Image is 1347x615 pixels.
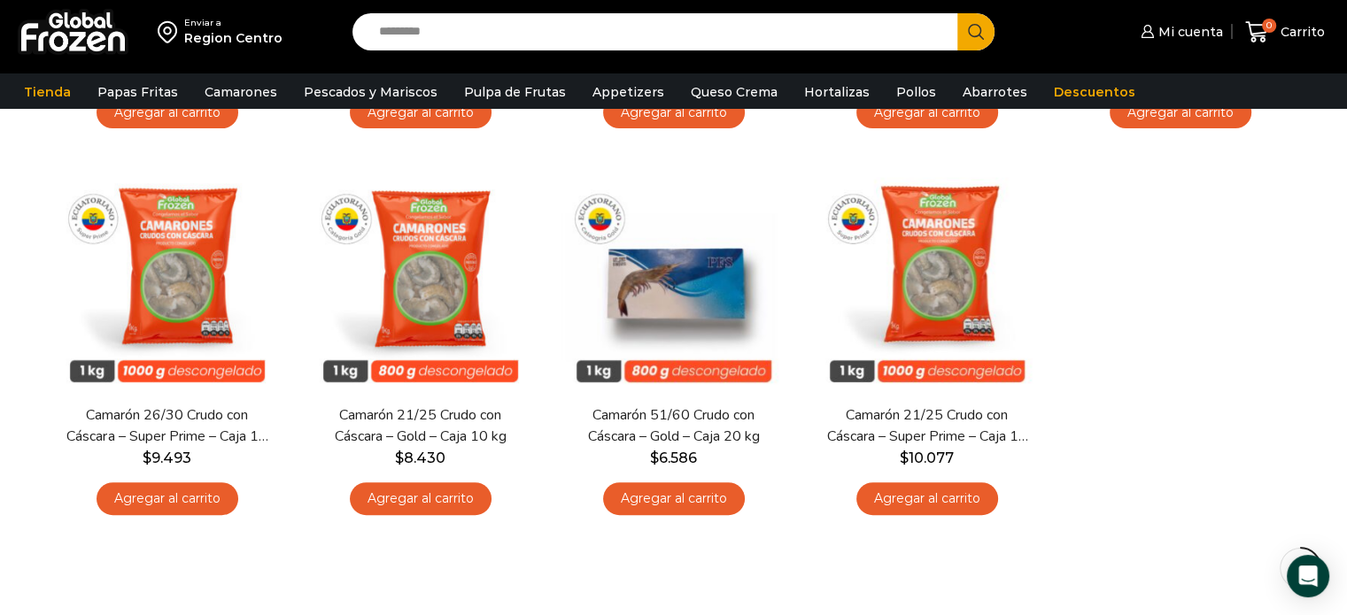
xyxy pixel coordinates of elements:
[650,450,659,466] span: $
[143,450,191,466] bdi: 9.493
[1241,12,1329,53] a: 0 Carrito
[455,75,575,109] a: Pulpa de Frutas
[887,75,945,109] a: Pollos
[350,96,492,129] a: Agregar al carrito: “Camarón 36/40 Crudo con Cáscara - Bronze - Caja 10 kg”
[954,75,1036,109] a: Abarrotes
[1154,23,1223,41] span: Mi cuenta
[65,405,268,446] a: Camarón 26/30 Crudo con Cáscara – Super Prime – Caja 10 kg
[97,482,238,515] a: Agregar al carrito: “Camarón 26/30 Crudo con Cáscara - Super Prime - Caja 10 kg”
[856,96,998,129] a: Agregar al carrito: “Camarón 36/40 Crudo con Cáscara - Gold - Caja 10 kg”
[856,482,998,515] a: Agregar al carrito: “Camarón 21/25 Crudo con Cáscara - Super Prime - Caja 10 kg”
[184,17,283,29] div: Enviar a
[97,96,238,129] a: Agregar al carrito: “Camarón 36/40 Crudo con Cáscara - Super Prime - Caja 10 kg”
[158,17,184,47] img: address-field-icon.svg
[143,450,151,466] span: $
[650,450,697,466] bdi: 6.586
[1262,19,1276,33] span: 0
[957,13,995,50] button: Search button
[15,75,80,109] a: Tienda
[584,75,673,109] a: Appetizers
[571,405,775,446] a: Camarón 51/60 Crudo con Cáscara – Gold – Caja 20 kg
[603,96,745,129] a: Agregar al carrito: “Camarón 26/30 Crudo con Cáscara - Gold - Caja 10 kg”
[900,450,954,466] bdi: 10.077
[1110,96,1251,129] a: Agregar al carrito: “Camarón 36/40 Crudo con Cáscara - Silver - Caja 10 kg”
[395,450,445,466] bdi: 8.430
[295,75,446,109] a: Pescados y Mariscos
[318,405,522,446] a: Camarón 21/25 Crudo con Cáscara – Gold – Caja 10 kg
[900,450,909,466] span: $
[196,75,286,109] a: Camarones
[824,405,1028,446] a: Camarón 21/25 Crudo con Cáscara – Super Prime – Caja 10 kg
[1136,14,1223,50] a: Mi cuenta
[350,482,492,515] a: Agregar al carrito: “Camarón 21/25 Crudo con Cáscara - Gold - Caja 10 kg”
[1045,75,1144,109] a: Descuentos
[1276,23,1325,41] span: Carrito
[1287,555,1329,597] div: Open Intercom Messenger
[89,75,187,109] a: Papas Fritas
[795,75,879,109] a: Hortalizas
[184,29,283,47] div: Region Centro
[395,450,404,466] span: $
[603,482,745,515] a: Agregar al carrito: “Camarón 51/60 Crudo con Cáscara - Gold - Caja 20 kg”
[682,75,786,109] a: Queso Crema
